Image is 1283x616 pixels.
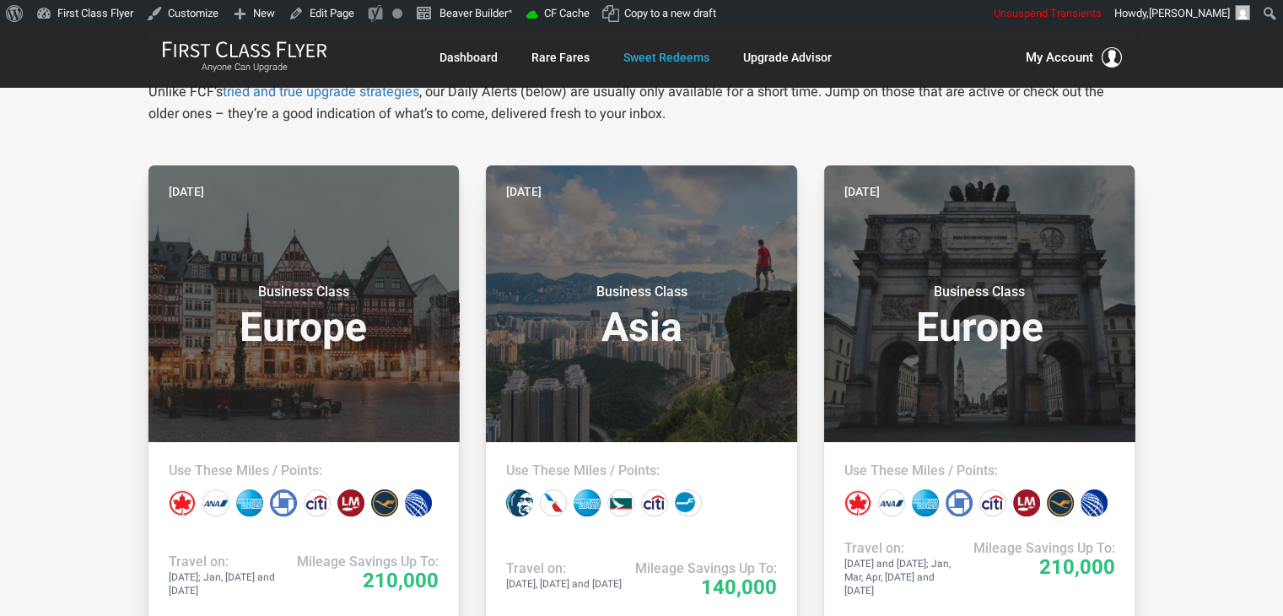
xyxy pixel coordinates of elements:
small: Anyone Can Upgrade [162,62,327,73]
time: [DATE] [506,182,542,201]
div: Chase points [270,489,297,516]
span: [PERSON_NAME] [1149,7,1230,19]
div: United miles [405,489,432,516]
div: Citi points [641,489,668,516]
div: Citi points [979,489,1006,516]
div: Alaska miles [506,489,533,516]
div: LifeMiles [1013,489,1040,516]
div: United miles [1081,489,1108,516]
div: All Nippon miles [202,489,229,516]
div: Air Canada miles [169,489,196,516]
span: • [508,3,513,20]
h4: Use These Miles / Points: [506,462,777,479]
div: American miles [540,489,567,516]
small: Business Class [198,284,409,300]
h3: Europe [844,284,1115,348]
a: First Class FlyerAnyone Can Upgrade [162,41,327,74]
div: Cathay Pacific miles [607,489,634,516]
img: First Class Flyer [162,41,327,58]
div: Amex points [912,489,939,516]
h3: Asia [506,284,777,348]
p: Unlike FCF’s , our Daily Alerts (below) are usually only available for a short time. Jump on thos... [148,81,1135,125]
div: LifeMiles [337,489,364,516]
div: Amex points [574,489,601,516]
span: Unsuspend Transients [994,7,1102,19]
time: [DATE] [844,182,880,201]
small: Business Class [874,284,1085,300]
h3: Europe [169,284,439,348]
span: My Account [1026,47,1093,68]
button: My Account [1026,47,1122,68]
div: Citi points [304,489,331,516]
div: Lufthansa miles [1047,489,1074,516]
div: Air Canada miles [844,489,871,516]
div: Amex points [236,489,263,516]
a: Sweet Redeems [623,42,709,73]
a: Upgrade Advisor [743,42,832,73]
small: Business Class [536,284,747,300]
a: tried and true upgrade strategies [223,84,419,100]
div: Finnair Plus [675,489,702,516]
a: Dashboard [439,42,498,73]
time: [DATE] [169,182,204,201]
div: Chase points [946,489,973,516]
h4: Use These Miles / Points: [844,462,1115,479]
div: All Nippon miles [878,489,905,516]
div: Lufthansa miles [371,489,398,516]
a: Rare Fares [531,42,590,73]
h4: Use These Miles / Points: [169,462,439,479]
